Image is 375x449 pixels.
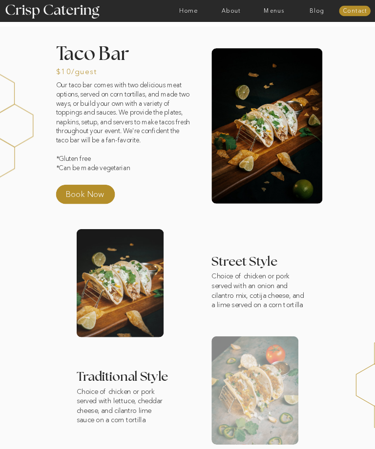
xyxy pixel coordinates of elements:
a: About [210,8,253,14]
h3: $10/guest [56,67,92,73]
p: Choice of chicken or pork served with an onion and cilantro mix, cotija cheese, and a lime served... [211,272,308,313]
a: Menus [253,8,296,14]
a: Home [167,8,210,14]
h2: Taco Bar [56,45,176,61]
a: Contact [339,8,371,15]
h3: Traditional Style [77,371,276,384]
p: Choice of chicken or pork served with lettuce, cheddar cheese, and cilantro lime sauce on a corn ... [77,387,168,429]
a: Blog [295,8,338,14]
p: Our taco bar comes with two delicious meat options, served on corn tortillas, and made two ways, ... [56,80,193,178]
a: Book Now [65,189,121,204]
h3: Street Style [211,255,311,269]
